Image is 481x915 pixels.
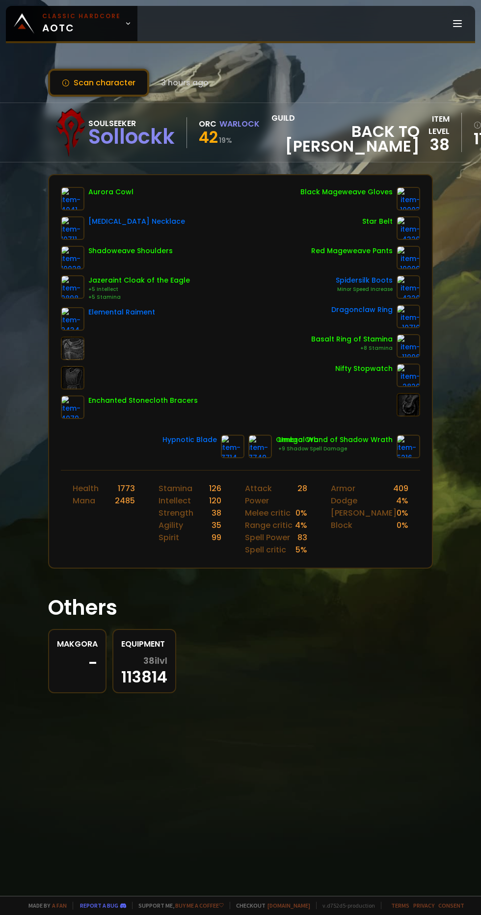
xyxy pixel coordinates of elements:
a: Equipment38ilvl113814 [112,629,176,693]
a: Consent [438,902,464,909]
div: Minor Speed Increase [336,286,393,293]
span: 42 [199,126,218,148]
div: Dragonclaw Ring [331,305,393,315]
div: Black Mageweave Gloves [300,187,393,197]
div: 1773 [118,482,135,495]
img: item-10710 [397,305,420,328]
div: 126 [209,482,221,495]
div: Intellect [159,495,191,507]
div: Spirit [159,531,179,544]
div: 5 % [295,544,307,556]
a: a fan [52,902,67,909]
img: item-10003 [397,187,420,210]
div: Soulseeker [88,117,175,130]
div: 113814 [121,656,167,684]
h1: Others [48,592,433,623]
span: Made by [23,902,67,909]
div: Equipment [121,638,167,650]
small: Classic Hardcore [42,12,121,21]
img: item-4041 [61,187,84,210]
div: Warlock [219,118,260,130]
div: [MEDICAL_DATA] Necklace [88,216,185,227]
span: Checkout [230,902,310,909]
div: [PERSON_NAME] [331,507,397,519]
a: Buy me a coffee [175,902,224,909]
div: Elemental Raiment [88,307,155,317]
img: item-4979 [61,395,84,419]
a: Classic HardcoreAOTC [6,6,137,41]
div: Health [73,482,99,495]
div: Umbral Wand of Shadow Wrath [278,435,393,445]
div: 35 [212,519,221,531]
span: v. d752d5 - production [316,902,375,909]
div: 120 [209,495,221,507]
div: Attack Power [245,482,297,507]
span: 3 hours ago [161,77,209,89]
span: Back to [PERSON_NAME] [271,124,420,154]
img: item-4320 [397,275,420,299]
div: 2485 [115,495,135,507]
div: 4 % [396,495,408,507]
div: 409 [393,482,408,495]
div: Stamina [159,482,192,495]
img: item-5216 [397,435,420,458]
div: 83 [297,531,307,544]
div: guild [271,112,420,154]
div: 0 % [397,519,408,531]
div: Block [331,519,352,531]
div: Jazeraint Cloak of the Eagle [88,275,190,286]
button: Scan character [48,69,149,97]
div: item level [420,113,450,137]
a: Makgora- [48,629,107,693]
div: Mana [73,495,95,507]
div: Agility [159,519,183,531]
div: Basalt Ring of Stamina [311,334,393,344]
img: item-10028 [61,246,84,269]
img: item-9434 [61,307,84,331]
div: +5 Stamina [88,293,190,301]
img: item-2820 [397,364,420,387]
div: +8 Stamina [311,344,393,352]
span: AOTC [42,12,121,35]
div: Spidersilk Boots [336,275,393,286]
div: 4 % [295,519,307,531]
div: Dodge [331,495,357,507]
div: Strength [159,507,193,519]
div: 0 % [295,507,307,519]
div: Sollockk [88,130,175,144]
div: Range critic [245,519,293,531]
div: Melee critic [245,507,291,519]
div: Star Belt [362,216,393,227]
div: Nifty Stopwatch [335,364,393,374]
img: item-7714 [221,435,244,458]
img: item-10009 [397,246,420,269]
div: Aurora Cowl [88,187,134,197]
div: Spell Power [245,531,290,544]
div: 0 % [397,507,408,519]
div: 28 [297,482,307,507]
img: item-7749 [248,435,272,458]
span: 38 ilvl [143,656,167,666]
div: Shadoweave Shoulders [88,246,173,256]
img: item-11996 [397,334,420,358]
div: +9 Shadow Spell Damage [278,445,393,453]
div: Orc [199,118,216,130]
div: 99 [212,531,221,544]
a: Terms [391,902,409,909]
img: item-4329 [397,216,420,240]
div: 38 [420,137,450,152]
div: Red Mageweave Pants [311,246,393,256]
a: Report a bug [80,902,118,909]
div: Spell critic [245,544,286,556]
img: item-9898 [61,275,84,299]
div: Armor [331,482,355,495]
small: 19 % [219,135,232,145]
div: Makgora [57,638,98,650]
div: - [57,656,98,671]
div: Hypnotic Blade [162,435,217,445]
div: 38 [212,507,221,519]
span: Support me, [132,902,224,909]
div: Enchanted Stonecloth Bracers [88,395,198,406]
div: +5 Intellect [88,286,190,293]
a: [DOMAIN_NAME] [267,902,310,909]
